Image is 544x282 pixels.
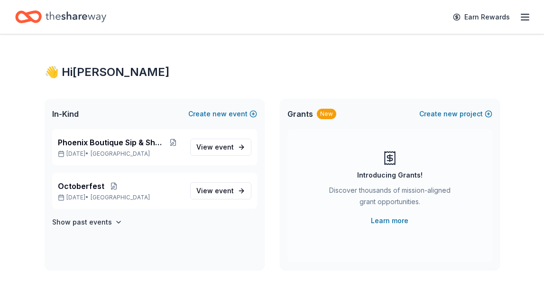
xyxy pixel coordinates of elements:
[52,108,79,120] span: In-Kind
[45,65,500,80] div: 👋 Hi [PERSON_NAME]
[91,194,150,201] span: [GEOGRAPHIC_DATA]
[190,139,251,156] a: View event
[52,216,122,228] button: Show past events
[357,169,423,181] div: Introducing Grants!
[317,109,336,119] div: New
[447,9,516,26] a: Earn Rewards
[196,141,234,153] span: View
[371,215,408,226] a: Learn more
[212,108,227,120] span: new
[325,185,454,211] div: Discover thousands of mission-aligned grant opportunities.
[15,6,106,28] a: Home
[215,143,234,151] span: event
[287,108,313,120] span: Grants
[52,216,112,228] h4: Show past events
[443,108,458,120] span: new
[188,108,257,120] button: Createnewevent
[58,180,104,192] span: Octoberfest
[91,150,150,158] span: [GEOGRAPHIC_DATA]
[58,194,183,201] p: [DATE] •
[419,108,492,120] button: Createnewproject
[215,187,234,195] span: event
[58,137,164,148] span: Phoenix Boutique Sip & Shop
[58,150,183,158] p: [DATE] •
[196,185,234,197] span: View
[190,182,251,199] a: View event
